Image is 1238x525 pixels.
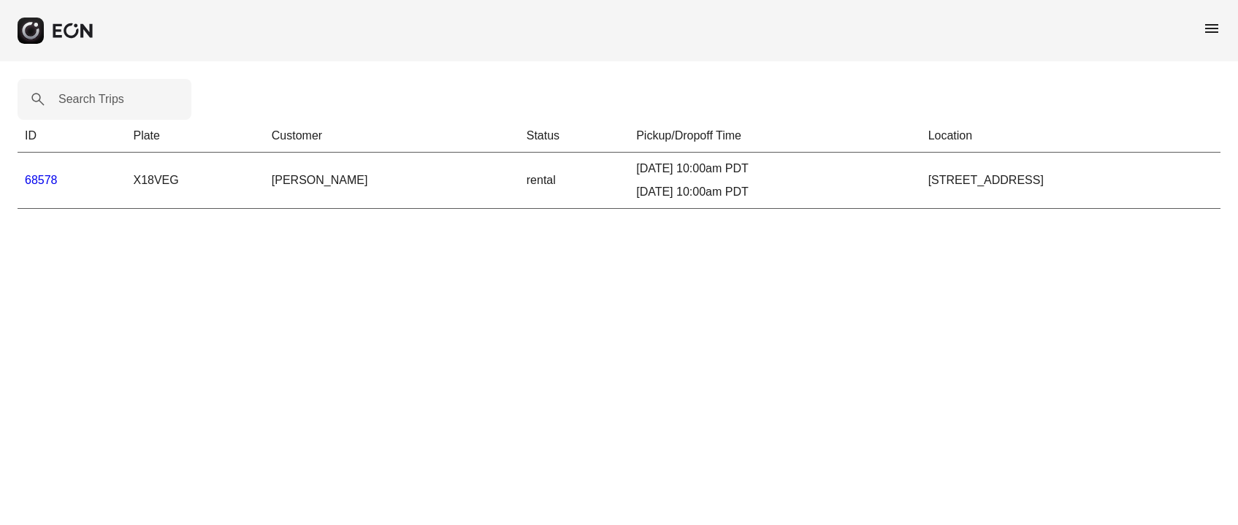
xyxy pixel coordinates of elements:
th: Status [519,120,629,153]
th: Plate [126,120,264,153]
th: Location [921,120,1220,153]
td: [STREET_ADDRESS] [921,153,1220,209]
div: [DATE] 10:00am PDT [636,183,913,201]
td: X18VEG [126,153,264,209]
th: Customer [264,120,519,153]
td: rental [519,153,629,209]
th: Pickup/Dropoff Time [629,120,920,153]
div: [DATE] 10:00am PDT [636,160,913,177]
td: [PERSON_NAME] [264,153,519,209]
th: ID [18,120,126,153]
label: Search Trips [58,91,124,108]
a: 68578 [25,174,58,186]
span: menu [1203,20,1220,37]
